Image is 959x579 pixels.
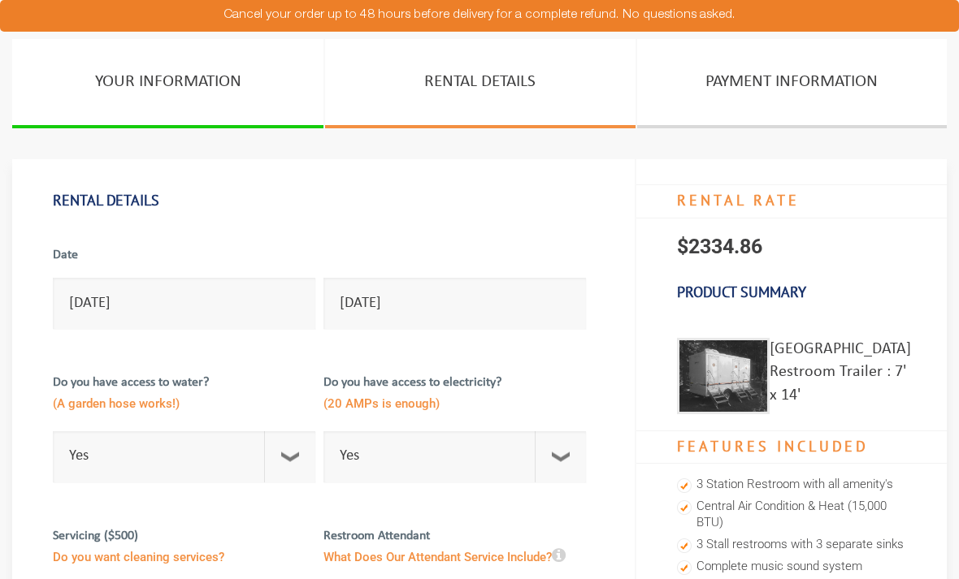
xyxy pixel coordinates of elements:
li: 3 Station Restroom with all amenity's [677,474,906,496]
h1: Rental Details [53,184,594,218]
p: $2334.86 [636,218,947,275]
li: 3 Stall restrooms with 3 separate sinks [677,534,906,556]
h4: RENTAL RATE [636,184,947,218]
div: [GEOGRAPHIC_DATA] Restroom Trailer : 7' x 14' [770,338,911,414]
h4: Features Included [636,430,947,464]
li: Central Air Condition & Heat (15,000 BTU) [677,496,906,534]
span: What Does Our Attendant Service Include? [323,546,586,573]
a: YOUR INFORMATION [12,39,323,128]
label: Do you have access to electricity? [323,374,586,427]
li: Complete music sound system [677,556,906,578]
span: (A garden hose works!) [53,392,315,419]
label: Date [53,246,315,274]
a: RENTAL DETAILS [325,39,635,128]
label: Do you have access to water? [53,374,315,427]
button: Live Chat [894,514,959,579]
a: PAYMENT INFORMATION [637,39,947,128]
span: (20 AMPs is enough) [323,392,586,419]
h3: Product Summary [636,275,947,309]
